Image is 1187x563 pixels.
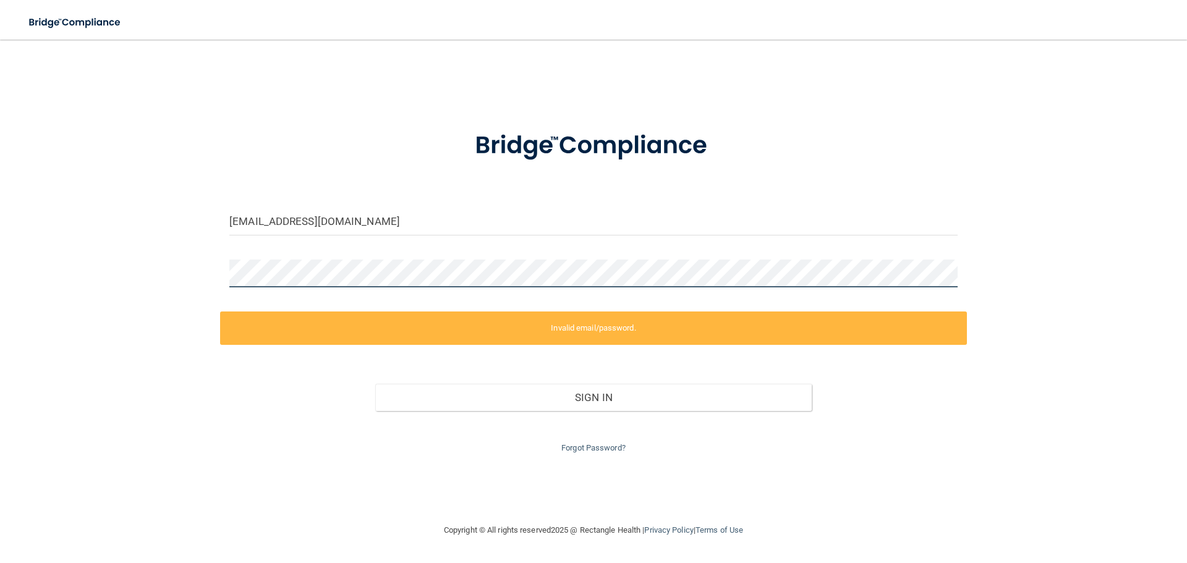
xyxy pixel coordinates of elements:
input: Email [229,208,958,235]
img: bridge_compliance_login_screen.278c3ca4.svg [19,10,132,35]
label: Invalid email/password. [220,311,967,345]
img: bridge_compliance_login_screen.278c3ca4.svg [449,114,738,178]
a: Terms of Use [696,525,743,535]
button: Sign In [375,384,812,411]
a: Privacy Policy [644,525,693,535]
iframe: Drift Widget Chat Controller [973,475,1172,525]
a: Forgot Password? [561,443,626,452]
div: Copyright © All rights reserved 2025 @ Rectangle Health | | [368,510,819,550]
